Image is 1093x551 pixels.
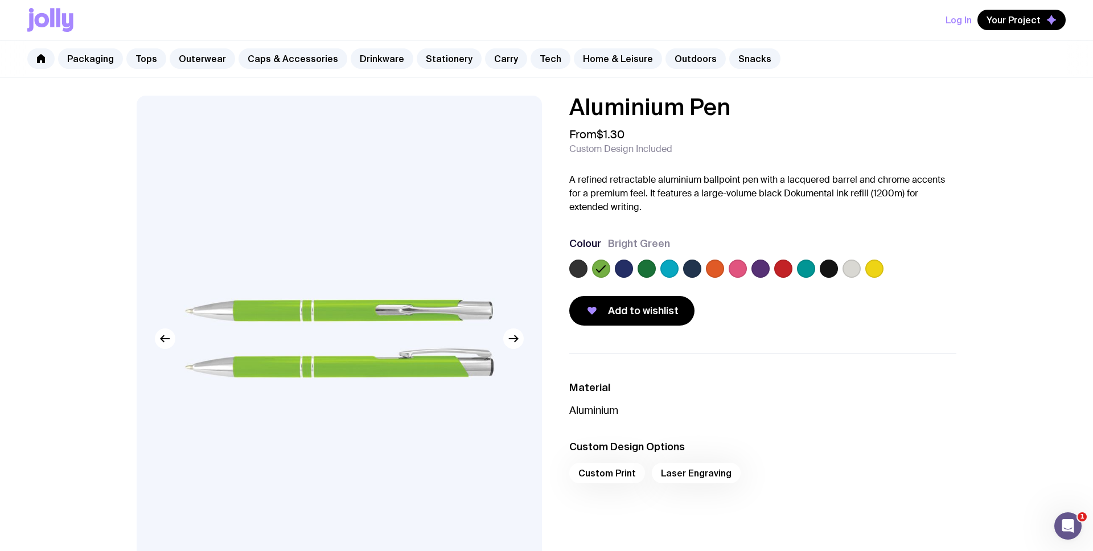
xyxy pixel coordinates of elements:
[569,237,601,250] h3: Colour
[729,48,780,69] a: Snacks
[1078,512,1087,521] span: 1
[569,96,956,118] h1: Aluminium Pen
[946,10,972,30] button: Log In
[569,440,956,454] h3: Custom Design Options
[569,173,956,214] p: A refined retractable aluminium ballpoint pen with a lacquered barrel and chrome accents for a pr...
[569,381,956,394] h3: Material
[126,48,166,69] a: Tops
[987,14,1041,26] span: Your Project
[351,48,413,69] a: Drinkware
[1054,512,1082,540] iframe: Intercom live chat
[574,48,662,69] a: Home & Leisure
[977,10,1066,30] button: Your Project
[531,48,570,69] a: Tech
[569,128,624,141] span: From
[485,48,527,69] a: Carry
[569,404,956,417] p: Aluminium
[665,48,726,69] a: Outdoors
[170,48,235,69] a: Outerwear
[569,143,672,155] span: Custom Design Included
[417,48,482,69] a: Stationery
[569,296,695,326] button: Add to wishlist
[608,304,679,318] span: Add to wishlist
[58,48,123,69] a: Packaging
[597,127,624,142] span: $1.30
[239,48,347,69] a: Caps & Accessories
[608,237,670,250] span: Bright Green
